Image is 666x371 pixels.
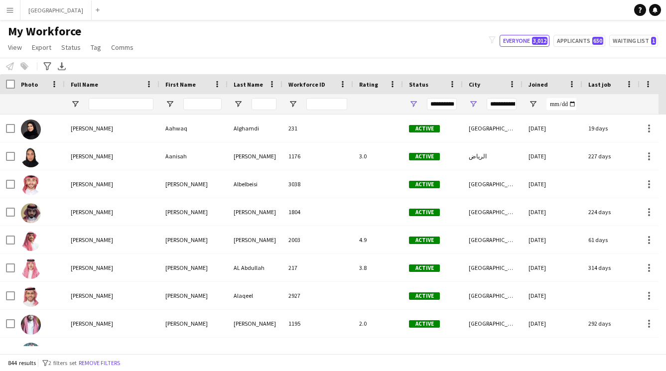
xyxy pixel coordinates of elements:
[228,282,282,309] div: Alaqeel
[523,170,582,198] div: [DATE]
[353,254,403,281] div: 3.8
[4,41,26,54] a: View
[523,310,582,337] div: [DATE]
[529,100,537,109] button: Open Filter Menu
[228,226,282,253] div: [PERSON_NAME]
[359,81,378,88] span: Rating
[71,208,113,216] span: [PERSON_NAME]
[546,98,576,110] input: Joined Filter Input
[463,338,523,365] div: [GEOGRAPHIC_DATA]
[61,43,81,52] span: Status
[523,198,582,226] div: [DATE]
[165,81,196,88] span: First Name
[582,254,640,281] div: 314 days
[234,100,243,109] button: Open Filter Menu
[500,35,549,47] button: Everyone3,012
[107,41,137,54] a: Comms
[282,338,353,365] div: 1901
[463,226,523,253] div: [GEOGRAPHIC_DATA]
[21,120,41,139] img: Aahwaq Alghamdi
[48,359,77,367] span: 2 filters set
[8,43,22,52] span: View
[159,282,228,309] div: [PERSON_NAME]
[523,338,582,365] div: [DATE]
[523,115,582,142] div: [DATE]
[228,142,282,170] div: [PERSON_NAME]
[71,264,113,271] span: [PERSON_NAME]
[159,142,228,170] div: Aanisah
[228,310,282,337] div: [PERSON_NAME]
[532,37,547,45] span: 3,012
[463,198,523,226] div: [GEOGRAPHIC_DATA]
[463,170,523,198] div: [GEOGRAPHIC_DATA]
[228,198,282,226] div: [PERSON_NAME]
[159,338,228,365] div: [PERSON_NAME]
[71,100,80,109] button: Open Filter Menu
[353,310,403,337] div: 2.0
[523,282,582,309] div: [DATE]
[409,320,440,328] span: Active
[592,37,603,45] span: 650
[228,254,282,281] div: AL Abdullah
[409,264,440,272] span: Active
[409,237,440,244] span: Active
[71,292,113,299] span: [PERSON_NAME]
[159,198,228,226] div: [PERSON_NAME]
[553,35,605,47] button: Applicants650
[21,287,41,307] img: Abdulaziz Alaqeel
[21,203,41,223] img: Abdulaziz Abdulaziz
[582,115,640,142] div: 19 days
[523,142,582,170] div: [DATE]
[523,254,582,281] div: [DATE]
[228,338,282,365] div: AlHarbi
[228,170,282,198] div: Albelbeisi
[252,98,276,110] input: Last Name Filter Input
[282,142,353,170] div: 1176
[8,24,81,39] span: My Workforce
[71,81,98,88] span: Full Name
[282,226,353,253] div: 2003
[159,310,228,337] div: [PERSON_NAME]
[582,198,640,226] div: 224 days
[409,100,418,109] button: Open Filter Menu
[582,226,640,253] div: 61 days
[463,282,523,309] div: [GEOGRAPHIC_DATA]
[529,81,548,88] span: Joined
[306,98,347,110] input: Workforce ID Filter Input
[56,60,68,72] app-action-btn: Export XLSX
[463,254,523,281] div: [GEOGRAPHIC_DATA]
[21,231,41,251] img: Abdulaziz Abdullah
[469,81,480,88] span: City
[32,43,51,52] span: Export
[288,100,297,109] button: Open Filter Menu
[353,142,403,170] div: 3.0
[159,254,228,281] div: [PERSON_NAME]
[77,358,122,369] button: Remove filters
[57,41,85,54] a: Status
[71,180,113,188] span: [PERSON_NAME]
[21,259,41,279] img: Abdulaziz AL Abdullah
[288,81,325,88] span: Workforce ID
[282,282,353,309] div: 2927
[21,147,41,167] img: Aanisah Schroeder
[282,254,353,281] div: 217
[41,60,53,72] app-action-btn: Advanced filters
[159,170,228,198] div: [PERSON_NAME]
[234,81,263,88] span: Last Name
[71,320,113,327] span: [PERSON_NAME]
[409,81,428,88] span: Status
[282,198,353,226] div: 1804
[28,41,55,54] a: Export
[20,0,92,20] button: [GEOGRAPHIC_DATA]
[21,175,41,195] img: Abdualrahman Albelbeisi
[588,81,611,88] span: Last job
[71,152,113,160] span: [PERSON_NAME]
[71,124,113,132] span: [PERSON_NAME]
[582,142,640,170] div: 227 days
[21,315,41,335] img: Abdulaziz Alfaify
[165,100,174,109] button: Open Filter Menu
[582,310,640,337] div: 292 days
[409,153,440,160] span: Active
[609,35,658,47] button: Waiting list1
[159,115,228,142] div: Aahwaq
